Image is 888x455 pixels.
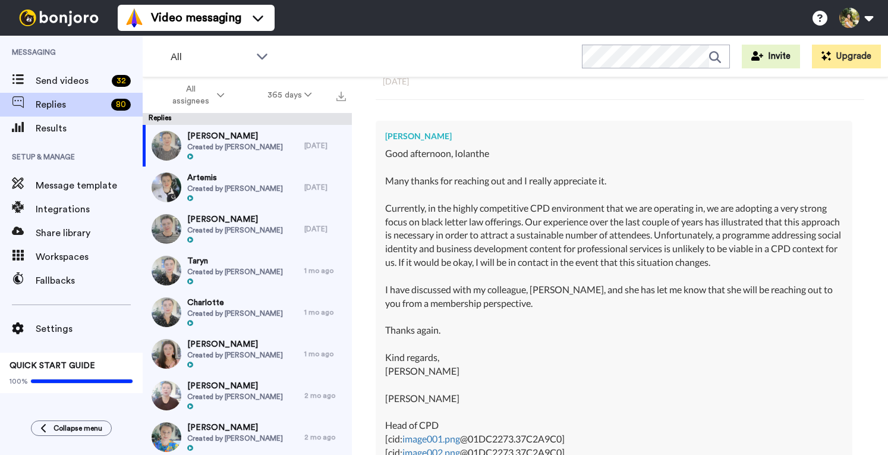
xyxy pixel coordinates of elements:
div: 80 [111,99,131,111]
a: CharlotteCreated by [PERSON_NAME]1 mo ago [143,291,352,333]
img: 9687bffa-4b15-4d96-8d35-cd091e8acd69-thumb.jpg [152,422,181,452]
img: 4390ee82-4e61-4883-a722-3817b1e5a89d-thumb.jpg [152,214,181,244]
span: Collapse menu [53,423,102,433]
div: 32 [112,75,131,87]
span: Created by [PERSON_NAME] [187,142,283,152]
button: All assignees [145,79,246,112]
span: Replies [36,98,106,112]
img: e67f9636-bbc5-47f4-bafc-527e1dcaccd6-thumb.jpg [152,131,181,161]
span: All assignees [166,83,215,107]
div: 2 mo ago [304,432,346,442]
span: Workspaces [36,250,143,264]
span: Created by [PERSON_NAME] [187,434,283,443]
img: vm-color.svg [125,8,144,27]
span: Send videos [36,74,107,88]
img: export.svg [336,92,346,101]
div: Replies [143,113,352,125]
span: Charlotte [187,297,283,309]
a: TarynCreated by [PERSON_NAME]1 mo ago [143,250,352,291]
div: [PERSON_NAME] [385,130,843,142]
span: Created by [PERSON_NAME] [187,225,283,235]
span: Settings [36,322,143,336]
div: [DATE] [304,183,346,192]
img: a22b2f97-a72c-4046-860b-3c99757a00f5-thumb.jpg [152,256,181,285]
span: [PERSON_NAME] [187,338,283,350]
a: [PERSON_NAME]Created by [PERSON_NAME]1 mo ago [143,333,352,375]
span: Created by [PERSON_NAME] [187,392,283,401]
span: Artemis [187,172,283,184]
span: Integrations [36,202,143,216]
button: Invite [742,45,800,68]
a: image001.png [402,433,460,444]
span: Created by [PERSON_NAME] [187,309,283,318]
span: [PERSON_NAME] [187,214,283,225]
span: Video messaging [151,10,241,26]
span: Created by [PERSON_NAME] [187,184,283,193]
div: 1 mo ago [304,349,346,359]
img: 367b0ccd-92d6-4eb6-83d8-0dd61477197b-thumb.jpg [152,339,181,369]
span: Share library [36,226,143,240]
img: 7341e440-666c-4691-81b9-5236efa64e72-thumb.jpg [152,381,181,410]
a: [PERSON_NAME]Created by [PERSON_NAME][DATE] [143,208,352,250]
span: QUICK START GUIDE [10,362,95,370]
span: Taryn [187,255,283,267]
button: 365 days [246,84,333,106]
div: 2 mo ago [304,391,346,400]
div: [DATE] [383,76,857,87]
span: [PERSON_NAME] [187,380,283,392]
button: Upgrade [812,45,881,68]
div: 1 mo ago [304,307,346,317]
div: [DATE] [304,141,346,150]
div: [DATE] [304,224,346,234]
a: [PERSON_NAME]Created by [PERSON_NAME]2 mo ago [143,375,352,416]
button: Collapse menu [31,421,112,436]
span: All [171,50,250,64]
span: Message template [36,178,143,193]
span: Fallbacks [36,274,143,288]
span: Created by [PERSON_NAME] [187,350,283,360]
span: [PERSON_NAME] [187,130,283,142]
img: 7d60c7cb-460d-4fa4-86d2-c606ad83450d-thumb.jpg [152,172,181,202]
a: ArtemisCreated by [PERSON_NAME][DATE] [143,167,352,208]
img: 486c5f9a-b328-4415-8986-f0815e8c53d5-thumb.jpg [152,297,181,327]
a: [PERSON_NAME]Created by [PERSON_NAME][DATE] [143,125,352,167]
span: Created by [PERSON_NAME] [187,267,283,277]
span: 100% [10,376,28,386]
button: Export all results that match these filters now. [333,86,349,104]
span: [PERSON_NAME] [187,422,283,434]
span: Results [36,121,143,136]
img: bj-logo-header-white.svg [14,10,103,26]
div: 1 mo ago [304,266,346,275]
